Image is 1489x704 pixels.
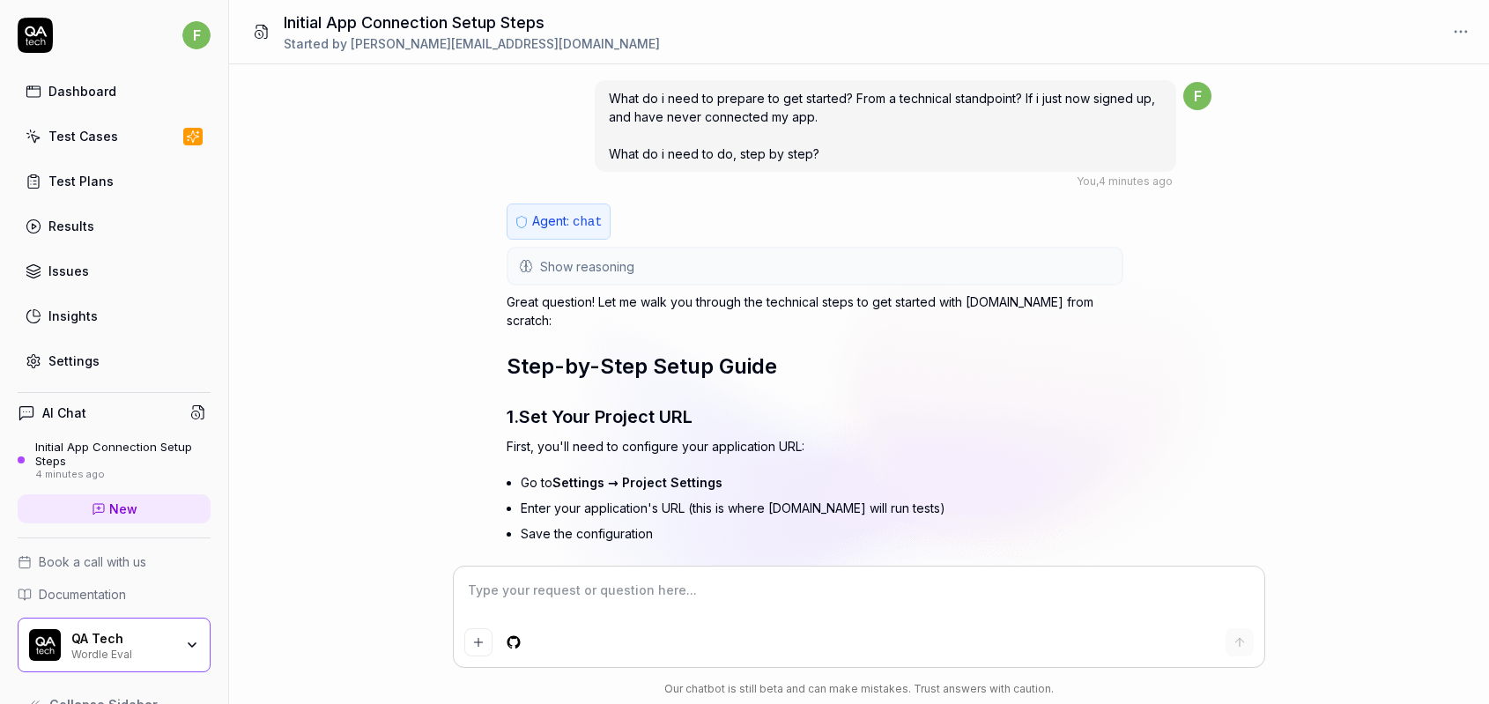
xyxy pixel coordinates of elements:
[18,209,211,243] a: Results
[18,119,211,153] a: Test Cases
[1077,174,1173,189] div: , 4 minutes ago
[507,437,1123,456] p: First, you'll need to configure your application URL:
[521,495,1123,521] li: Enter your application's URL (this is where [DOMAIN_NAME] will run tests)
[609,91,1155,161] span: What do i need to prepare to get started? From a technical standpoint? If i just now signed up, a...
[48,172,114,190] div: Test Plans
[454,681,1264,697] div: Our chatbot is still beta and can make mistakes. Trust answers with caution.
[48,82,116,100] div: Dashboard
[18,344,211,378] a: Settings
[507,404,1123,430] h3: 1.
[48,262,89,280] div: Issues
[532,211,603,232] p: Agent:
[521,470,1123,495] li: Go to
[18,494,211,523] a: New
[35,469,211,481] div: 4 minutes ago
[464,628,493,656] button: Add attachment
[18,618,211,672] button: QA Tech LogoQA TechWordle Eval
[18,74,211,108] a: Dashboard
[507,351,1123,382] h2: Step-by-Step Setup Guide
[42,404,86,422] h4: AI Chat
[18,585,211,604] a: Documentation
[552,475,722,490] span: Settings → Project Settings
[71,631,174,647] div: QA Tech
[18,552,211,571] a: Book a call with us
[39,585,126,604] span: Documentation
[48,307,98,325] div: Insights
[351,36,660,51] span: [PERSON_NAME][EMAIL_ADDRESS][DOMAIN_NAME]
[39,552,146,571] span: Book a call with us
[71,646,174,660] div: Wordle Eval
[182,18,211,53] button: f
[29,629,61,661] img: QA Tech Logo
[284,11,660,34] h1: Initial App Connection Setup Steps
[540,257,634,276] span: Show reasoning
[507,293,1123,330] p: Great question! Let me walk you through the technical steps to get started with [DOMAIN_NAME] fro...
[48,352,100,370] div: Settings
[18,254,211,288] a: Issues
[18,164,211,198] a: Test Plans
[18,440,211,480] a: Initial App Connection Setup Steps4 minutes ago
[1077,174,1096,188] span: You
[1183,82,1211,110] span: f
[48,217,94,235] div: Results
[519,406,693,427] span: Set Your Project URL
[18,299,211,333] a: Insights
[48,127,118,145] div: Test Cases
[109,500,137,518] span: New
[35,440,211,469] div: Initial App Connection Setup Steps
[508,248,1122,284] button: Show reasoning
[284,34,660,53] div: Started by
[573,215,603,229] span: chat
[182,21,211,49] span: f
[521,521,1123,546] li: Save the configuration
